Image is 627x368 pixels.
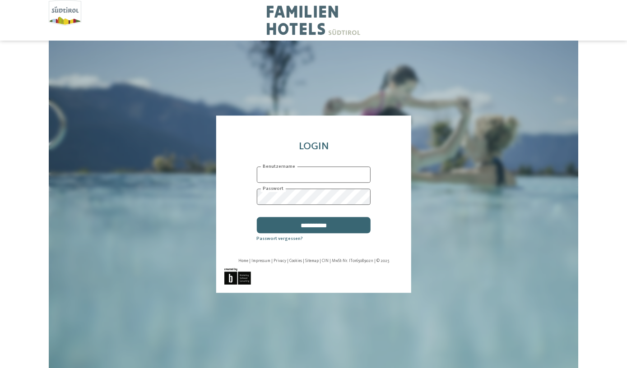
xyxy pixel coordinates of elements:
a: Cookies [289,259,302,263]
span: | [303,259,304,263]
span: | [374,259,376,263]
span: MwSt-Nr. IT01650890211 [332,259,373,263]
span: | [320,259,321,263]
a: CIN [322,259,329,263]
span: Login [299,142,329,152]
span: | [330,259,331,263]
a: Privacy [274,259,286,263]
a: Sitemap [305,259,319,263]
label: Benutzername [260,163,297,170]
a: Passwort vergessen? [256,236,303,241]
a: Home [238,259,248,263]
img: Brandnamic GmbH | Leading Hospitality Solutions [224,268,251,285]
span: | [287,259,288,263]
span: © 2025 [376,259,389,263]
label: Passwort [260,185,285,192]
a: Impressum [251,259,270,263]
span: | [271,259,273,263]
span: | [249,259,251,263]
